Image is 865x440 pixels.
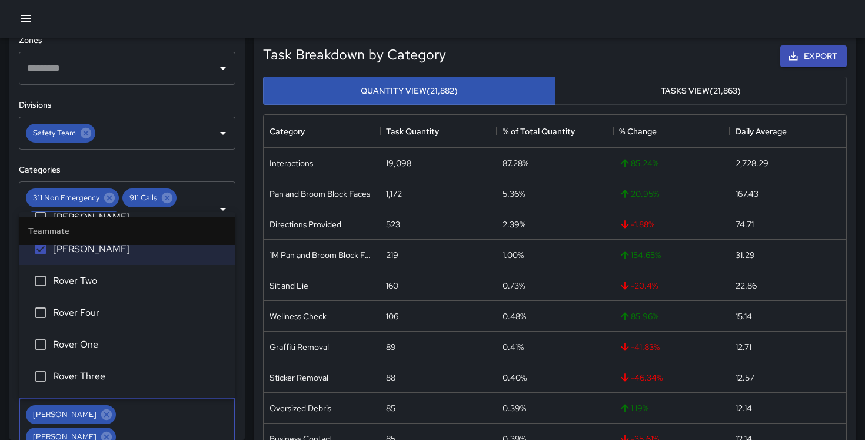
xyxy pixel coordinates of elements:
[215,60,231,77] button: Open
[19,164,235,177] h6: Categories
[555,77,847,105] button: Tasks View(21,863)
[503,341,524,353] div: 0.41%
[19,217,235,245] li: Teammate
[503,249,524,261] div: 1.00%
[26,191,107,204] span: 311 Non Emergency
[497,115,613,148] div: % of Total Quantity
[263,45,446,64] h5: Task Breakdown by Category
[215,125,231,141] button: Open
[270,188,370,200] div: Pan and Broom Block Faces
[53,306,226,320] span: Rover Four
[730,115,846,148] div: Daily Average
[270,310,327,322] div: Wellness Check
[380,115,497,148] div: Task Quantity
[503,402,526,414] div: 0.39%
[26,126,83,140] span: Safety Team
[619,310,658,322] span: 85.96 %
[26,124,95,143] div: Safety Team
[503,115,575,148] div: % of Total Quantity
[386,249,398,261] div: 219
[736,372,754,383] div: 12.57
[619,219,654,230] span: -1.88 %
[503,219,525,230] div: 2.39%
[53,242,226,256] span: [PERSON_NAME]
[619,372,663,383] span: -46.34 %
[19,34,235,47] h6: Zones
[503,372,527,383] div: 0.40%
[736,280,757,292] div: 22.86
[736,157,768,169] div: 2,728.29
[503,157,528,169] div: 87.28%
[26,405,116,424] div: [PERSON_NAME]
[26,408,104,421] span: [PERSON_NAME]
[619,280,658,292] span: -20.4 %
[619,157,658,169] span: 85.24 %
[736,188,758,200] div: 167.43
[270,157,313,169] div: Interactions
[264,115,380,148] div: Category
[619,341,660,353] span: -41.83 %
[26,188,119,207] div: 311 Non Emergency
[736,115,787,148] div: Daily Average
[19,99,235,112] h6: Divisions
[386,115,439,148] div: Task Quantity
[736,402,752,414] div: 12.14
[122,191,164,204] span: 911 Calls
[386,402,395,414] div: 85
[53,274,226,288] span: Rover Two
[503,188,525,200] div: 5.36%
[736,249,755,261] div: 31.29
[53,338,226,352] span: Rover One
[122,188,177,207] div: 911 Calls
[619,402,648,414] span: 1.19 %
[736,219,754,230] div: 74.71
[386,157,411,169] div: 19,098
[386,372,395,383] div: 88
[503,310,526,322] div: 0.48%
[386,310,398,322] div: 106
[386,341,396,353] div: 89
[263,77,555,105] button: Quantity View(21,882)
[270,372,328,383] div: Sticker Removal
[619,188,659,200] span: 20.95 %
[26,211,122,230] div: Directions Provided
[270,341,329,353] div: Graffiti Removal
[619,115,657,148] div: % Change
[386,280,398,292] div: 160
[619,249,661,261] span: 154.65 %
[780,45,847,67] button: Export
[270,115,305,148] div: Category
[386,219,400,230] div: 523
[503,280,525,292] div: 0.73%
[736,310,752,322] div: 15.14
[215,201,231,217] button: Open
[736,341,751,353] div: 12.71
[270,402,331,414] div: Oversized Debris
[613,115,730,148] div: % Change
[386,188,402,200] div: 1,172
[270,249,374,261] div: 1M Pan and Broom Block Faces
[53,369,226,383] span: Rover Three
[270,219,341,230] div: Directions Provided
[270,280,308,292] div: Sit and Lie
